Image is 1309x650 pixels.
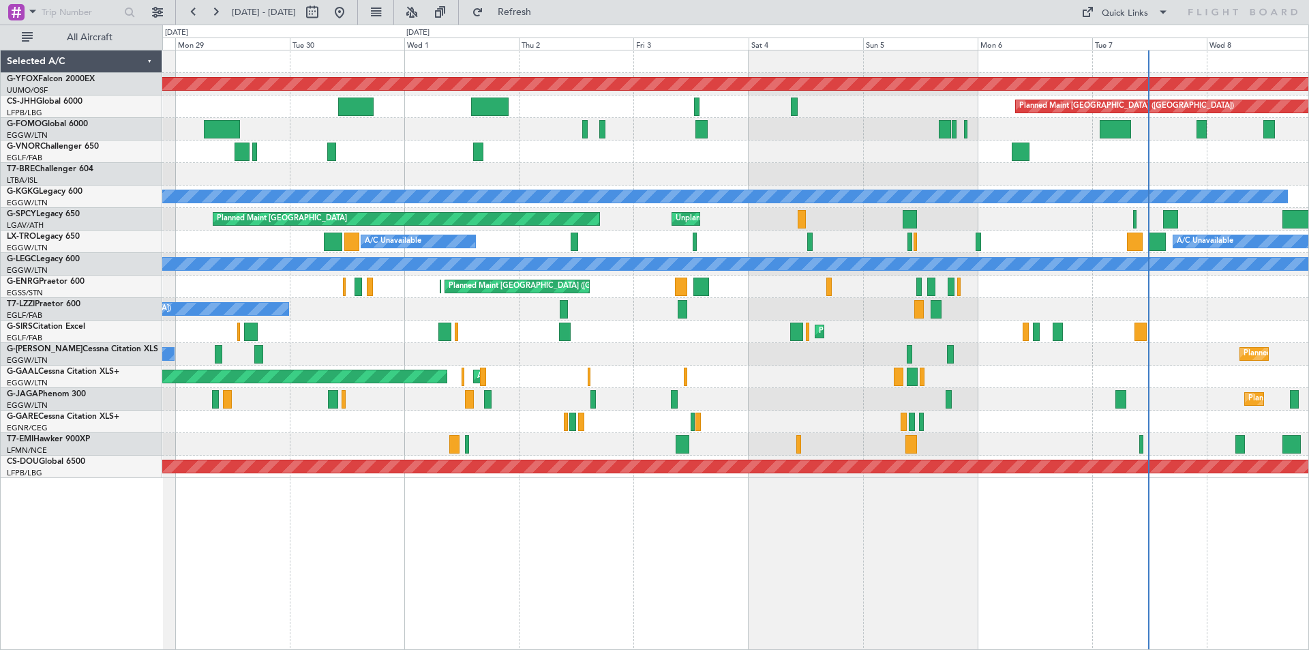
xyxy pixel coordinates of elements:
[7,75,38,83] span: G-YFOX
[466,1,547,23] button: Refresh
[1092,38,1207,50] div: Tue 7
[1019,96,1234,117] div: Planned Maint [GEOGRAPHIC_DATA] ([GEOGRAPHIC_DATA])
[7,165,35,173] span: T7-BRE
[7,368,38,376] span: G-GAAL
[7,188,82,196] a: G-KGKGLegacy 600
[165,27,188,39] div: [DATE]
[7,333,42,343] a: EGLF/FAB
[7,153,42,163] a: EGLF/FAB
[7,175,37,186] a: LTBA/ISL
[7,278,39,286] span: G-ENRG
[7,130,48,141] a: EGGW/LTN
[175,38,290,50] div: Mon 29
[7,423,48,433] a: EGNR/CEG
[7,233,36,241] span: LX-TRO
[7,278,85,286] a: G-ENRGPraetor 600
[365,231,421,252] div: A/C Unavailable
[7,345,158,353] a: G-[PERSON_NAME]Cessna Citation XLS
[7,468,42,478] a: LFPB/LBG
[863,38,978,50] div: Sun 5
[7,310,42,321] a: EGLF/FAB
[7,98,82,106] a: CS-JHHGlobal 6000
[7,143,99,151] a: G-VNORChallenger 650
[978,38,1092,50] div: Mon 6
[7,288,43,298] a: EGSS/STN
[7,368,119,376] a: G-GAALCessna Citation XLS+
[7,413,38,421] span: G-GARE
[676,209,815,229] div: Unplanned Maint [GEOGRAPHIC_DATA]
[449,276,663,297] div: Planned Maint [GEOGRAPHIC_DATA] ([GEOGRAPHIC_DATA])
[749,38,863,50] div: Sat 4
[7,198,48,208] a: EGGW/LTN
[7,75,95,83] a: G-YFOXFalcon 2000EX
[486,8,543,17] span: Refresh
[7,323,85,331] a: G-SIRSCitation Excel
[7,323,33,331] span: G-SIRS
[7,188,39,196] span: G-KGKG
[7,345,82,353] span: G-[PERSON_NAME]
[7,120,88,128] a: G-FOMOGlobal 6000
[7,98,36,106] span: CS-JHH
[7,355,48,366] a: EGGW/LTN
[7,300,80,308] a: T7-LZZIPraetor 600
[406,27,430,39] div: [DATE]
[15,27,148,48] button: All Aircraft
[1102,7,1148,20] div: Quick Links
[7,255,36,263] span: G-LEGC
[477,366,556,387] div: AOG Maint Dusseldorf
[7,390,38,398] span: G-JAGA
[7,413,119,421] a: G-GARECessna Citation XLS+
[7,435,90,443] a: T7-EMIHawker 900XP
[217,209,347,229] div: Planned Maint [GEOGRAPHIC_DATA]
[7,300,35,308] span: T7-LZZI
[7,210,80,218] a: G-SPCYLegacy 650
[7,265,48,276] a: EGGW/LTN
[7,220,44,231] a: LGAV/ATH
[7,390,86,398] a: G-JAGAPhenom 300
[819,321,1034,342] div: Planned Maint [GEOGRAPHIC_DATA] ([GEOGRAPHIC_DATA])
[7,458,85,466] a: CS-DOUGlobal 6500
[633,38,748,50] div: Fri 3
[7,458,39,466] span: CS-DOU
[7,255,80,263] a: G-LEGCLegacy 600
[1177,231,1233,252] div: A/C Unavailable
[7,233,80,241] a: LX-TROLegacy 650
[7,435,33,443] span: T7-EMI
[7,120,42,128] span: G-FOMO
[7,108,42,118] a: LFPB/LBG
[7,243,48,253] a: EGGW/LTN
[519,38,633,50] div: Thu 2
[404,38,519,50] div: Wed 1
[7,400,48,411] a: EGGW/LTN
[7,210,36,218] span: G-SPCY
[232,6,296,18] span: [DATE] - [DATE]
[35,33,144,42] span: All Aircraft
[7,378,48,388] a: EGGW/LTN
[7,85,48,95] a: UUMO/OSF
[1074,1,1175,23] button: Quick Links
[42,2,120,23] input: Trip Number
[290,38,404,50] div: Tue 30
[7,143,40,151] span: G-VNOR
[7,165,93,173] a: T7-BREChallenger 604
[7,445,47,456] a: LFMN/NCE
